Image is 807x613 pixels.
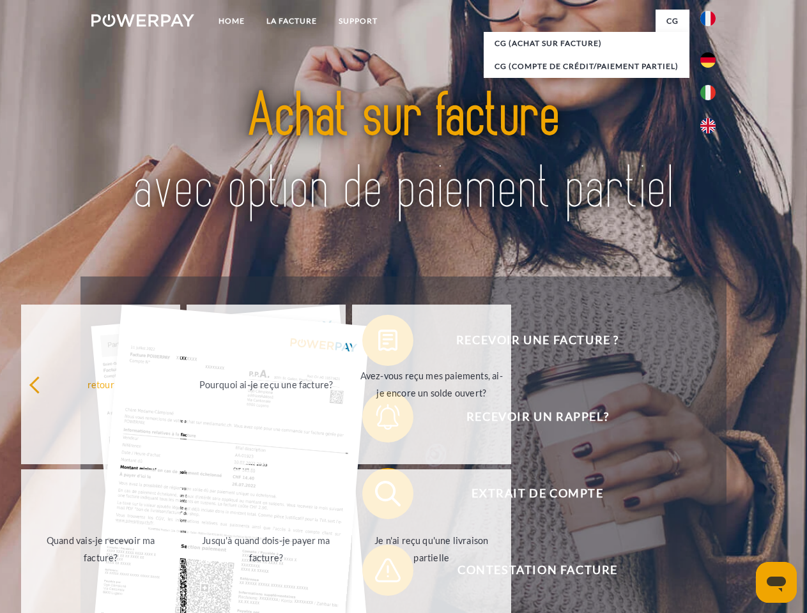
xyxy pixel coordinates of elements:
[700,11,716,26] img: fr
[328,10,388,33] a: Support
[756,562,797,603] iframe: Bouton de lancement de la fenêtre de messagerie
[381,545,694,596] span: Contestation Facture
[700,52,716,68] img: de
[29,532,173,566] div: Quand vais-je recevoir ma facture?
[656,10,689,33] a: CG
[700,118,716,133] img: en
[360,367,503,402] div: Avez-vous reçu mes paiements, ai-je encore un solde ouvert?
[208,10,256,33] a: Home
[381,468,694,519] span: Extrait de compte
[256,10,328,33] a: LA FACTURE
[352,305,511,464] a: Avez-vous reçu mes paiements, ai-je encore un solde ouvert?
[194,375,338,393] div: Pourquoi ai-je reçu une facture?
[194,532,338,566] div: Jusqu'à quand dois-je payer ma facture?
[700,85,716,100] img: it
[362,545,695,596] button: Contestation Facture
[29,375,173,393] div: retour
[122,61,685,245] img: title-powerpay_fr.svg
[381,391,694,443] span: Recevoir un rappel?
[91,14,194,27] img: logo-powerpay-white.svg
[362,315,695,366] button: Recevoir une facture ?
[362,391,695,443] button: Recevoir un rappel?
[484,55,689,78] a: CG (Compte de crédit/paiement partiel)
[381,315,694,366] span: Recevoir une facture ?
[362,468,695,519] button: Extrait de compte
[484,32,689,55] a: CG (achat sur facture)
[360,532,503,566] div: Je n'ai reçu qu'une livraison partielle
